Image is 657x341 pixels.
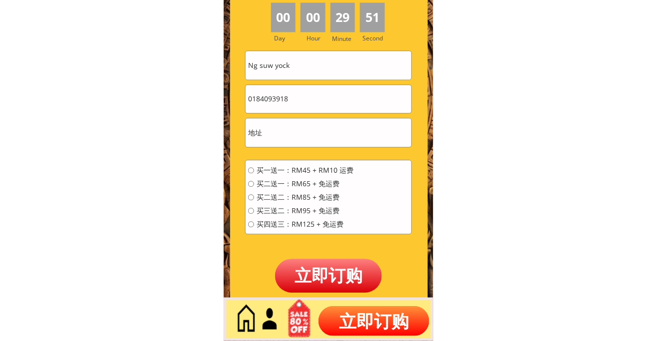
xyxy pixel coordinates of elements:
[332,34,354,43] h3: Minute
[257,221,353,228] span: 买四送三：RM125 + 免运费
[319,306,429,336] p: 立即订购
[257,207,353,214] span: 买三送二：RM95 + 免运费
[246,118,411,146] input: 地址
[246,85,411,113] input: 电话
[362,33,387,43] h3: Second
[246,51,411,79] input: 姓名
[307,33,328,43] h3: Hour
[257,194,353,201] span: 买二送二：RM85 + 免运费
[257,167,353,174] span: 买一送一：RM45 + RM10 运费
[257,180,353,187] span: 买二送一：RM65 + 免运费
[275,33,300,43] h3: Day
[275,259,382,292] p: 立即订购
